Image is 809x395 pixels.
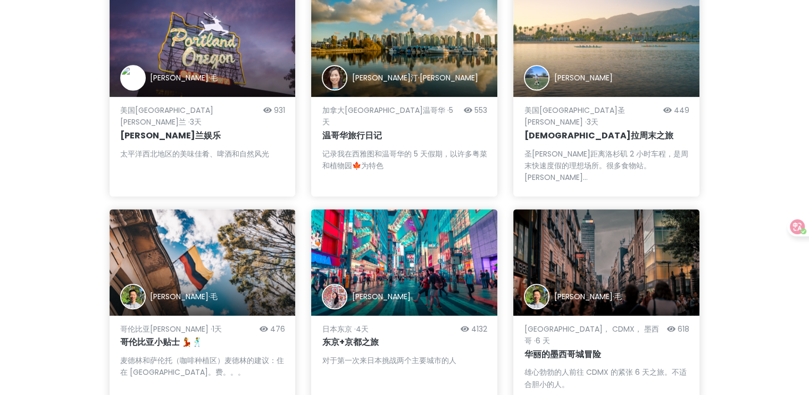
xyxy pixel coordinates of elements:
font: 记录我在西雅图和温哥华的 5 天假期，以许多粤菜和植物园🍁为特色 [322,149,487,171]
img: Trip author [322,284,347,309]
img: Trip author [120,65,146,90]
font: [PERSON_NAME]汀·[PERSON_NAME] [352,72,478,83]
font: [PERSON_NAME] [352,291,410,302]
font: 对于第一次来日本挑战两个主要城市的人 [322,355,456,366]
font: 哥伦比亚[PERSON_NAME] ·1天 [120,324,222,334]
span: 553 [474,105,487,116]
font: 日本东京 ·4天 [322,324,368,334]
img: Trip author [524,65,549,90]
font: 华丽的墨西哥城冒险 [524,348,601,360]
span: 476 [270,324,285,334]
font: 东京+京都之旅 [322,336,378,348]
span: 618 [677,324,689,334]
span: 4132 [471,324,487,334]
font: [PERSON_NAME]·毛 [150,72,218,83]
span: 931 [273,105,285,116]
font: 太平洋西北地区的美味佳肴、啤酒和自然风光 [120,149,269,159]
img: Trip author [524,284,549,309]
font: 加拿大[GEOGRAPHIC_DATA]温哥华 ·5天 [322,105,453,127]
font: [PERSON_NAME]兰娱乐 [120,129,221,142]
font: [PERSON_NAME]·毛 [554,291,621,302]
font: 雄心勃勃的人前往 CDMX 的紧张 6 天之旅。不适合胆小的人。 [524,367,686,389]
font: 美国[GEOGRAPHIC_DATA]圣[PERSON_NAME] ·3天 [524,105,624,127]
font: 圣[PERSON_NAME]距离洛杉矶 2 小时车程，是周末快速度假的理想场所。很多食物站。[PERSON_NAME]... [524,149,688,183]
img: Trip author [322,65,347,90]
font: 麦德林和萨伦托（咖啡种植区）麦德林的建议：住在 [GEOGRAPHIC_DATA]。费。。。 [120,355,284,377]
font: [DEMOGRAPHIC_DATA]拉周末之旅 [524,129,673,142]
font: 温哥华旅行日记 [322,129,381,142]
font: [PERSON_NAME]·毛 [150,291,218,302]
font: [PERSON_NAME] [554,72,612,83]
span: 449 [673,105,689,116]
img: Trip author [120,284,146,309]
font: 美国[GEOGRAPHIC_DATA][PERSON_NAME]兰 ·3天 [120,105,213,127]
font: 哥伦比亚小贴士 💃🕺 [120,336,203,348]
font: [GEOGRAPHIC_DATA]， CDMX， 墨西哥 ·6 天 [524,324,658,346]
